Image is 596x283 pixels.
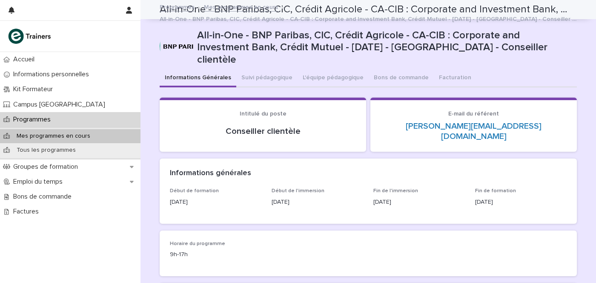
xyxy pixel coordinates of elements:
[160,2,195,12] a: Programmes
[10,70,96,78] p: Informations personnelles
[236,69,298,87] button: Suivi pédagogique
[373,188,418,193] span: Fin de l'immersion
[272,188,324,193] span: Début de l'immersion
[160,69,236,87] button: Informations Générales
[240,111,287,117] span: Intitulé du poste
[170,188,219,193] span: Début de formation
[434,69,476,87] button: Facturation
[369,69,434,87] button: Bons de commande
[406,122,542,141] a: [PERSON_NAME][EMAIL_ADDRESS][DOMAIN_NAME]
[170,198,261,207] p: [DATE]
[475,198,567,207] p: [DATE]
[10,55,41,64] p: Accueil
[298,69,369,87] button: L'équipe pédagogique
[272,198,363,207] p: [DATE]
[7,28,54,45] img: K0CqGN7SDeD6s4JG8KQk
[10,193,78,201] p: Bons de commande
[10,208,46,216] p: Factures
[475,188,516,193] span: Fin de formation
[10,133,97,140] p: Mes programmes en cours
[10,178,69,186] p: Emploi du temps
[448,111,499,117] span: E-mail du référent
[10,163,85,171] p: Groupes de formation
[170,250,295,259] p: 9h-17h
[160,14,577,23] p: All-in-One - BNP Paribas, CIC, Crédit Agricole - CA-CIB : Corporate and Investment Bank, Crédit M...
[204,2,278,12] a: Mes programmes en cours
[10,116,57,124] p: Programmes
[170,241,225,246] span: Horaire du programme
[170,169,251,178] h2: Informations générales
[10,85,60,93] p: Kit Formateur
[10,101,112,109] p: Campus [GEOGRAPHIC_DATA]
[10,147,83,154] p: Tous les programmes
[170,126,356,136] p: Conseiller clientèle
[197,29,573,66] p: All-in-One - BNP Paribas, CIC, Crédit Agricole - CA-CIB : Corporate and Investment Bank, Crédit M...
[373,198,465,207] p: [DATE]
